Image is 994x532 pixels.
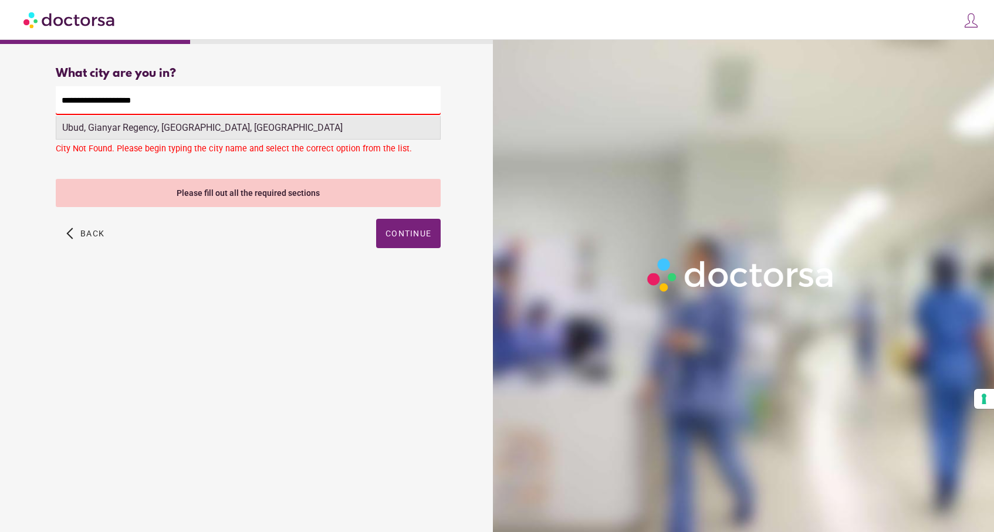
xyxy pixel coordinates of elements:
[80,229,104,238] span: Back
[56,116,440,140] div: Ubud, Gianyar Regency, [GEOGRAPHIC_DATA], [GEOGRAPHIC_DATA]
[23,6,116,33] img: Doctorsa.com
[56,179,441,207] div: Please fill out all the required sections
[974,389,994,409] button: Your consent preferences for tracking technologies
[376,219,441,248] button: Continue
[56,67,441,80] div: What city are you in?
[642,253,841,297] img: Logo-Doctorsa-trans-White-partial-flat.png
[56,144,441,158] div: City Not Found. Please begin typing the city name and select the correct option from the list.
[963,12,979,29] img: icons8-customer-100.png
[56,115,441,141] div: Make sure the city you pick is where you need assistance.
[62,219,109,248] button: arrow_back_ios Back
[386,229,431,238] span: Continue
